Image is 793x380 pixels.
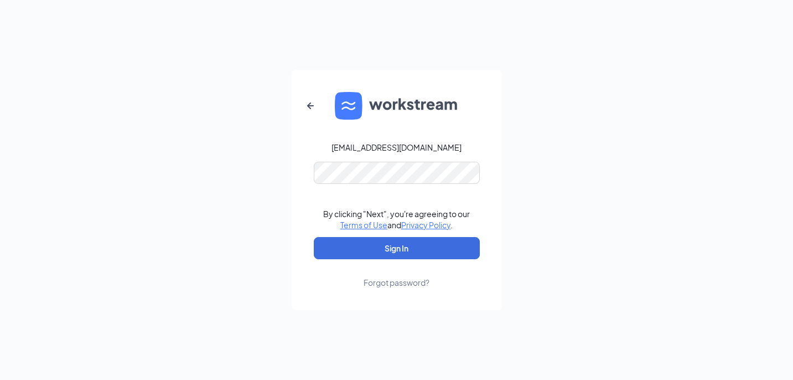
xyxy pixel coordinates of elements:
img: WS logo and Workstream text [335,92,459,120]
button: ArrowLeftNew [297,93,324,119]
div: [EMAIL_ADDRESS][DOMAIN_NAME] [331,142,462,153]
a: Privacy Policy [401,220,450,230]
div: Forgot password? [364,277,429,288]
a: Terms of Use [340,220,387,230]
a: Forgot password? [364,259,429,288]
svg: ArrowLeftNew [304,99,317,112]
div: By clicking "Next", you're agreeing to our and . [323,208,470,230]
button: Sign In [314,237,480,259]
